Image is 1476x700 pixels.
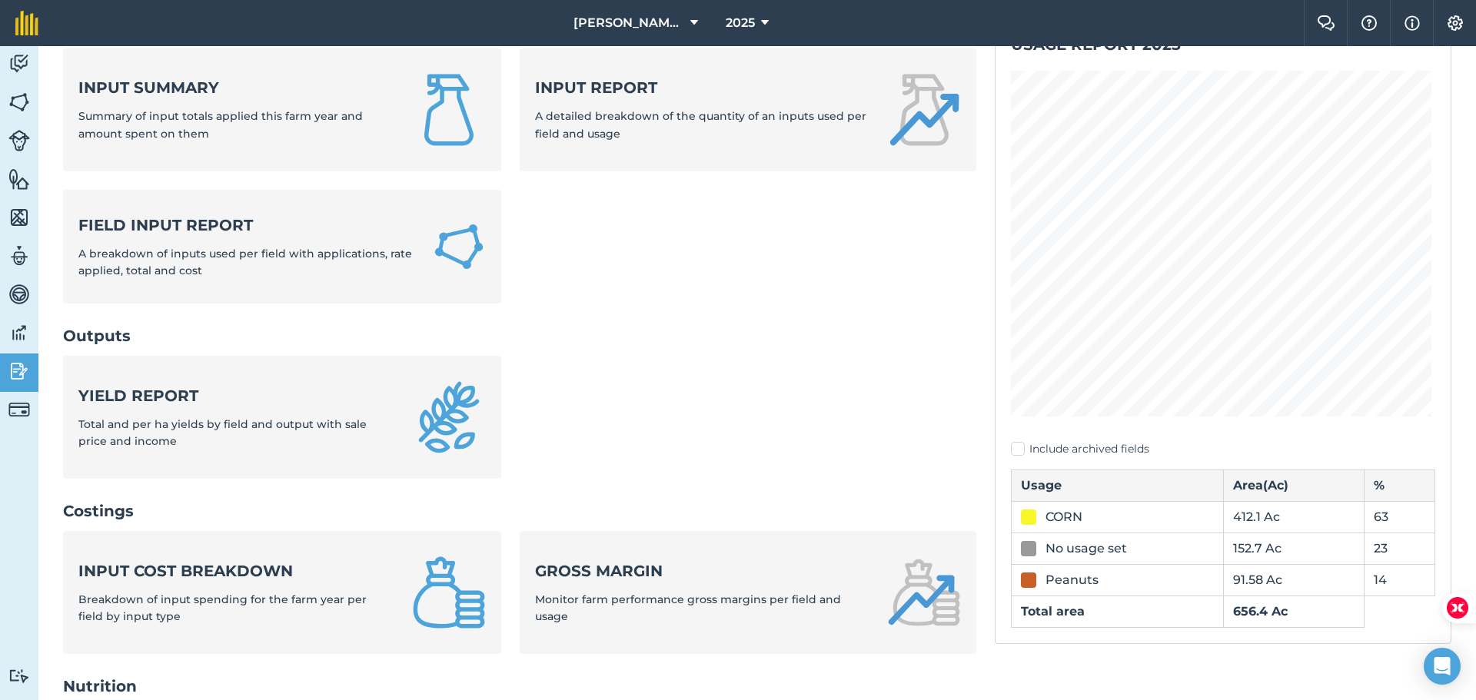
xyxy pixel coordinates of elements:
[78,77,394,98] strong: Input summary
[412,73,486,147] img: Input summary
[1045,508,1082,526] div: CORN
[8,244,30,267] img: svg+xml;base64,PD94bWwgdmVyc2lvbj0iMS4wIiBlbmNvZGluZz0idXRmLTgiPz4KPCEtLSBHZW5lcmF0b3I6IEFkb2JlIE...
[8,168,30,191] img: svg+xml;base64,PHN2ZyB4bWxucz0iaHR0cDovL3d3dy53My5vcmcvMjAwMC9zdmciIHdpZHRoPSI1NiIgaGVpZ2h0PSI2MC...
[78,592,367,623] span: Breakdown of input spending for the farm year per field by input type
[1233,604,1288,619] strong: 656.4 Ac
[887,556,961,629] img: Gross margin
[1011,441,1435,457] label: Include archived fields
[535,109,866,140] span: A detailed breakdown of the quantity of an inputs used per field and usage
[412,556,486,629] img: Input cost breakdown
[63,675,976,697] h2: Nutrition
[412,380,486,454] img: Yield report
[535,77,869,98] strong: Input report
[1424,648,1461,685] div: Open Intercom Messenger
[15,11,38,35] img: fieldmargin Logo
[78,247,412,277] span: A breakdown of inputs used per field with applications, rate applied, total and cost
[63,531,501,654] a: Input cost breakdownBreakdown of input spending for the farm year per field by input type
[1405,14,1420,32] img: svg+xml;base64,PHN2ZyB4bWxucz0iaHR0cDovL3d3dy53My5vcmcvMjAwMC9zdmciIHdpZHRoPSIxNyIgaGVpZ2h0PSIxNy...
[1223,532,1365,564] td: 152.7 Ac
[1360,15,1378,31] img: A question mark icon
[8,668,30,683] img: svg+xml;base64,PD94bWwgdmVyc2lvbj0iMS4wIiBlbmNvZGluZz0idXRmLTgiPz4KPCEtLSBHZW5lcmF0b3I6IEFkb2JlIE...
[8,399,30,420] img: svg+xml;base64,PD94bWwgdmVyc2lvbj0iMS4wIiBlbmNvZGluZz0idXRmLTgiPz4KPCEtLSBHZW5lcmF0b3I6IEFkb2JlIE...
[1045,539,1127,558] div: No usage set
[1317,15,1335,31] img: Two speech bubbles overlapping with the left bubble in the forefront
[520,48,976,171] a: Input reportA detailed breakdown of the quantity of an inputs used per field and usage
[1223,564,1365,595] td: 91.58 Ac
[726,14,755,32] span: 2025
[63,48,501,171] a: Input summarySummary of input totals applied this farm year and amount spent on them
[78,560,394,582] strong: Input cost breakdown
[1365,469,1435,501] th: %
[535,592,841,623] span: Monitor farm performance gross margins per field and usage
[887,73,961,147] img: Input report
[1012,469,1224,501] th: Usage
[63,190,501,304] a: Field Input ReportA breakdown of inputs used per field with applications, rate applied, total and...
[8,91,30,114] img: svg+xml;base64,PHN2ZyB4bWxucz0iaHR0cDovL3d3dy53My5vcmcvMjAwMC9zdmciIHdpZHRoPSI1NiIgaGVpZ2h0PSI2MC...
[1021,604,1085,619] strong: Total area
[78,214,414,236] strong: Field Input Report
[520,531,976,654] a: Gross marginMonitor farm performance gross margins per field and usage
[63,325,976,347] h2: Outputs
[432,218,486,276] img: Field Input Report
[8,130,30,151] img: svg+xml;base64,PD94bWwgdmVyc2lvbj0iMS4wIiBlbmNvZGluZz0idXRmLTgiPz4KPCEtLSBHZW5lcmF0b3I6IEFkb2JlIE...
[78,385,394,406] strong: Yield report
[63,500,976,522] h2: Costings
[8,52,30,75] img: svg+xml;base64,PD94bWwgdmVyc2lvbj0iMS4wIiBlbmNvZGluZz0idXRmLTgiPz4KPCEtLSBHZW5lcmF0b3I6IEFkb2JlIE...
[1365,501,1435,532] td: 63
[535,560,869,582] strong: Gross margin
[8,283,30,306] img: svg+xml;base64,PD94bWwgdmVyc2lvbj0iMS4wIiBlbmNvZGluZz0idXRmLTgiPz4KPCEtLSBHZW5lcmF0b3I6IEFkb2JlIE...
[1446,15,1464,31] img: A cog icon
[8,206,30,229] img: svg+xml;base64,PHN2ZyB4bWxucz0iaHR0cDovL3d3dy53My5vcmcvMjAwMC9zdmciIHdpZHRoPSI1NiIgaGVpZ2h0PSI2MC...
[78,417,367,448] span: Total and per ha yields by field and output with sale price and income
[573,14,684,32] span: [PERSON_NAME] [PERSON_NAME] Farms
[8,360,30,383] img: svg+xml;base64,PD94bWwgdmVyc2lvbj0iMS4wIiBlbmNvZGluZz0idXRmLTgiPz4KPCEtLSBHZW5lcmF0b3I6IEFkb2JlIE...
[1223,501,1365,532] td: 412.1 Ac
[1365,564,1435,595] td: 14
[1045,571,1099,589] div: Peanuts
[78,109,363,140] span: Summary of input totals applied this farm year and amount spent on them
[8,321,30,344] img: svg+xml;base64,PD94bWwgdmVyc2lvbj0iMS4wIiBlbmNvZGluZz0idXRmLTgiPz4KPCEtLSBHZW5lcmF0b3I6IEFkb2JlIE...
[1223,469,1365,501] th: Area ( Ac )
[1365,532,1435,564] td: 23
[63,356,501,479] a: Yield reportTotal and per ha yields by field and output with sale price and income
